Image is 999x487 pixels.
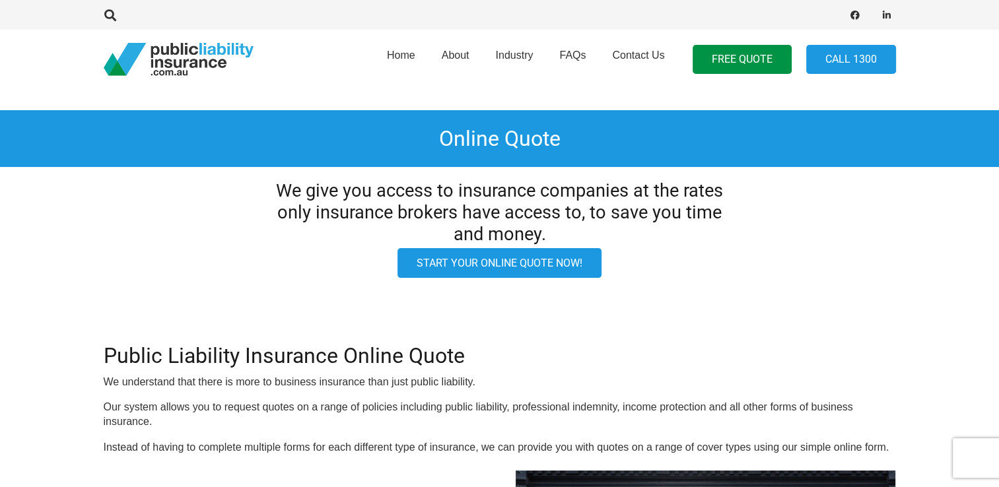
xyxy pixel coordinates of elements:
[387,49,415,61] span: Home
[693,45,792,75] a: FREE QUOTE
[806,45,896,75] a: Call 1300
[429,26,483,93] a: About
[104,375,896,389] p: We understand that there is more to business insurance than just public liability.
[846,6,864,24] a: Facebook
[612,49,664,61] span: Contact Us
[397,248,602,278] a: Start your online quote now!
[482,26,546,93] a: Industry
[878,6,896,24] a: LinkedIn
[104,400,896,430] p: Our system allows you to request quotes on a range of policies including public liability, profes...
[546,26,599,93] a: FAQs
[104,43,254,76] a: pli_logotransparent
[559,49,586,61] span: FAQs
[495,49,533,61] span: Industry
[104,343,896,368] h2: Public Liability Insurance Online Quote
[264,180,735,245] h3: We give you access to insurance companies at the rates only insurance brokers have access to, to ...
[104,440,896,455] p: Instead of having to complete multiple forms for each different type of insurance, we can provide...
[442,49,469,61] span: About
[599,26,677,93] a: Contact Us
[374,26,429,93] a: Home
[98,9,124,21] a: Search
